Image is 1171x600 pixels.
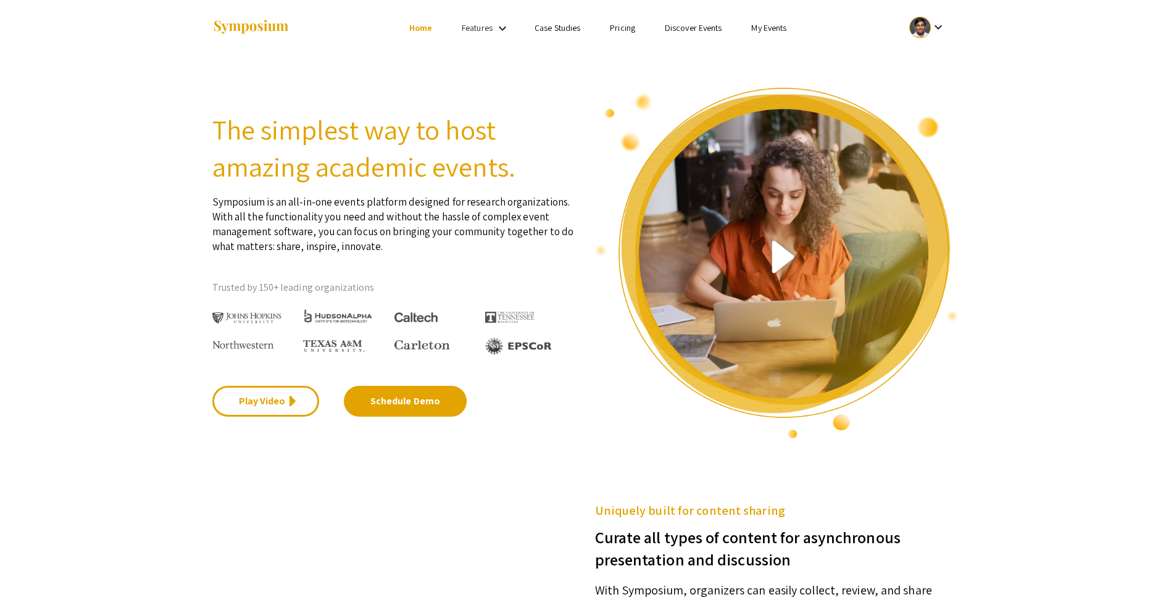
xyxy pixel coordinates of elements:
img: video overview of Symposium [595,86,959,440]
a: Discover Events [665,22,722,33]
a: Play Video [212,386,319,417]
a: Pricing [610,22,635,33]
a: Case Studies [535,22,580,33]
p: Symposium is an all-in-one events platform designed for research organizations. With all the func... [212,185,577,254]
p: Trusted by 150+ leading organizations [212,278,577,297]
img: Texas A&M University [303,340,365,352]
img: Johns Hopkins University [212,312,282,324]
a: Schedule Demo [344,386,467,417]
img: The University of Tennessee [485,312,535,323]
a: My Events [751,22,786,33]
mat-icon: Expand Features list [495,21,510,36]
img: Carleton [394,340,450,350]
a: Home [409,22,432,33]
button: Expand account dropdown [896,14,959,41]
h3: Curate all types of content for asynchronous presentation and discussion [595,520,959,570]
h5: Uniquely built for content sharing [595,501,959,520]
h2: The simplest way to host amazing academic events. [212,111,577,185]
img: Northwestern [212,341,274,348]
mat-icon: Expand account dropdown [931,20,946,35]
img: EPSCOR [485,337,553,355]
img: HudsonAlpha [303,309,373,323]
img: Symposium by ForagerOne [212,19,290,36]
img: Caltech [394,312,438,323]
iframe: Chat [9,544,52,591]
a: Features [462,22,493,33]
